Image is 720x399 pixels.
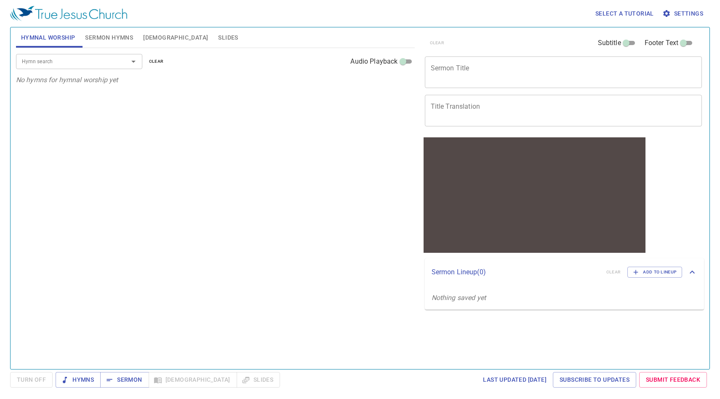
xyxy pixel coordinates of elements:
i: Nothing saved yet [432,294,486,302]
span: Submit Feedback [646,375,700,385]
span: [DEMOGRAPHIC_DATA] [143,32,208,43]
button: clear [144,56,169,67]
span: Sermon Hymns [85,32,133,43]
span: Sermon [107,375,142,385]
span: clear [149,58,164,65]
a: Last updated [DATE] [480,372,550,388]
button: Add to Lineup [627,267,682,278]
button: Open [128,56,139,67]
a: Subscribe to Updates [553,372,636,388]
iframe: from-child [421,135,648,255]
span: Footer Text [645,38,679,48]
span: Slides [218,32,238,43]
span: Last updated [DATE] [483,375,547,385]
button: Settings [661,6,707,21]
button: Sermon [100,372,149,388]
span: Select a tutorial [595,8,654,19]
span: Subscribe to Updates [560,375,629,385]
button: Hymns [56,372,101,388]
a: Submit Feedback [639,372,707,388]
span: Hymnal Worship [21,32,75,43]
div: Sermon Lineup(0)clearAdd to Lineup [425,258,704,286]
p: Sermon Lineup ( 0 ) [432,267,600,277]
button: Select a tutorial [592,6,657,21]
span: Add to Lineup [633,268,677,276]
i: No hymns for hymnal worship yet [16,76,118,84]
span: Subtitle [598,38,621,48]
span: Audio Playback [350,56,397,67]
span: Settings [664,8,703,19]
span: Hymns [62,375,94,385]
img: True Jesus Church [10,6,127,21]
